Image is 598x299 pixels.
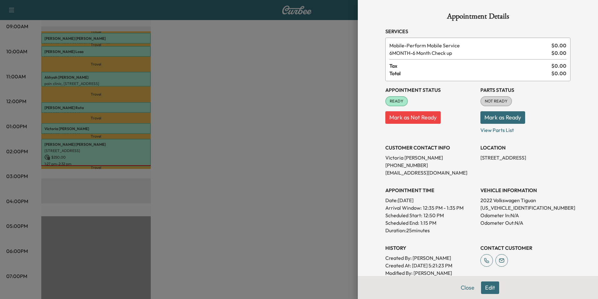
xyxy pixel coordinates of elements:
span: $ 0.00 [551,49,566,57]
span: 6 Month Check up [389,49,549,57]
button: Edit [481,281,499,294]
h3: Parts Status [480,86,570,94]
h3: History [385,244,475,252]
span: $ 0.00 [551,42,566,49]
span: Total [389,70,551,77]
h3: VEHICLE INFORMATION [480,186,570,194]
p: Victoria [PERSON_NAME] [385,154,475,161]
h1: Appointment Details [385,13,570,23]
h3: CUSTOMER CONTACT INFO [385,144,475,151]
button: Close [457,281,479,294]
span: NOT READY [481,98,511,104]
p: Date: [DATE] [385,197,475,204]
p: Arrival Window: [385,204,475,212]
p: [US_VEHICLE_IDENTIFICATION_NUMBER] [480,204,570,212]
p: Created At : [DATE] 5:21:23 PM [385,262,475,269]
p: 12:50 PM [423,212,444,219]
span: $ 0.00 [551,70,566,77]
h3: APPOINTMENT TIME [385,186,475,194]
p: Scheduled End: [385,219,419,227]
p: Odometer Out: N/A [480,219,570,227]
h3: LOCATION [480,144,570,151]
button: Mark as Not Ready [385,111,441,124]
span: $ 0.00 [551,62,566,70]
h3: CONTACT CUSTOMER [480,244,570,252]
p: 2022 Volkswagen Tiguan [480,197,570,204]
p: 1:15 PM [420,219,436,227]
span: READY [386,98,407,104]
p: Duration: 25 minutes [385,227,475,234]
p: Scheduled Start: [385,212,422,219]
h3: Appointment Status [385,86,475,94]
p: Modified By : [PERSON_NAME] [385,269,475,277]
span: Perform Mobile Service [389,42,549,49]
p: [EMAIL_ADDRESS][DOMAIN_NAME] [385,169,475,176]
p: [PHONE_NUMBER] [385,161,475,169]
p: Created By : [PERSON_NAME] [385,254,475,262]
button: Mark as Ready [480,111,525,124]
p: [STREET_ADDRESS] [480,154,570,161]
p: View Parts List [480,124,570,134]
span: Tax [389,62,551,70]
p: Odometer In: N/A [480,212,570,219]
h3: Services [385,28,570,35]
span: 12:35 PM - 1:35 PM [423,204,464,212]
